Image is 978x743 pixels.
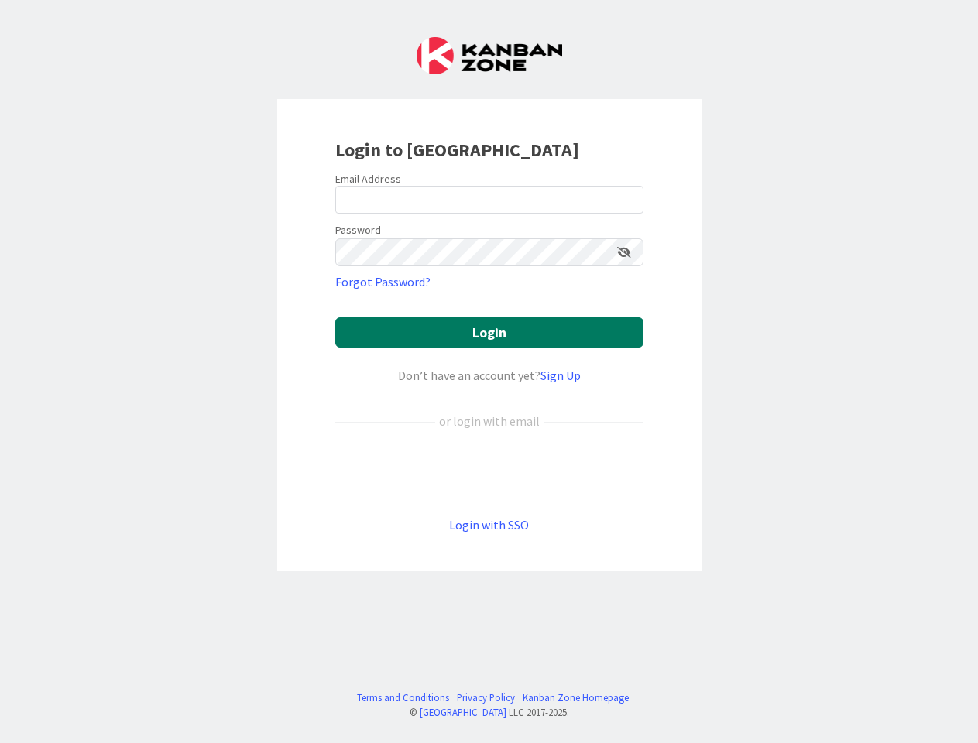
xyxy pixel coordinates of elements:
[420,706,506,718] a: [GEOGRAPHIC_DATA]
[335,172,401,186] label: Email Address
[540,368,581,383] a: Sign Up
[328,456,651,490] iframe: Knop Inloggen met Google
[335,138,579,162] b: Login to [GEOGRAPHIC_DATA]
[335,272,431,291] a: Forgot Password?
[523,690,629,705] a: Kanban Zone Homepage
[349,705,629,720] div: © LLC 2017- 2025 .
[457,690,515,705] a: Privacy Policy
[357,690,449,705] a: Terms and Conditions
[435,412,544,430] div: or login with email
[335,366,643,385] div: Don’t have an account yet?
[335,317,643,348] button: Login
[417,37,562,74] img: Kanban Zone
[449,517,529,532] a: Login with SSO
[335,222,381,238] label: Password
